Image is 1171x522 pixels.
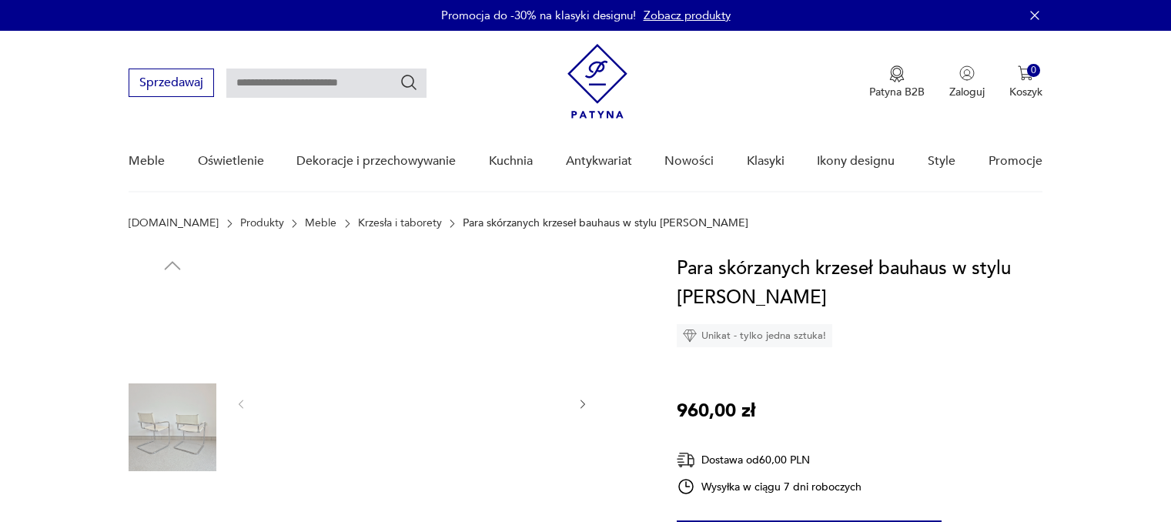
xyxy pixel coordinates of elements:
h1: Para skórzanych krzeseł bauhaus w stylu [PERSON_NAME] [677,254,1042,313]
a: [DOMAIN_NAME] [129,217,219,229]
img: Ikona diamentu [683,329,697,343]
a: Style [928,132,955,191]
div: Wysyłka w ciągu 7 dni roboczych [677,477,862,496]
button: 0Koszyk [1009,65,1042,99]
a: Klasyki [747,132,785,191]
img: Ikona dostawy [677,450,695,470]
button: Sprzedawaj [129,69,214,97]
a: Produkty [240,217,284,229]
img: Zdjęcie produktu Para skórzanych krzeseł bauhaus w stylu Marcel Breuer [129,285,216,373]
a: Ikona medaluPatyna B2B [869,65,925,99]
a: Antykwariat [566,132,632,191]
p: Para skórzanych krzeseł bauhaus w stylu [PERSON_NAME] [463,217,748,229]
a: Oświetlenie [198,132,264,191]
p: Patyna B2B [869,85,925,99]
button: Zaloguj [949,65,985,99]
p: Zaloguj [949,85,985,99]
img: Ikona medalu [889,65,905,82]
button: Patyna B2B [869,65,925,99]
a: Krzesła i taborety [358,217,442,229]
div: Unikat - tylko jedna sztuka! [677,324,832,347]
a: Meble [129,132,165,191]
a: Nowości [664,132,714,191]
p: 960,00 zł [677,397,755,426]
a: Meble [305,217,336,229]
p: Koszyk [1009,85,1042,99]
a: Sprzedawaj [129,79,214,89]
div: 0 [1027,64,1040,77]
a: Kuchnia [489,132,533,191]
button: Szukaj [400,73,418,92]
a: Promocje [989,132,1042,191]
img: Ikona koszyka [1018,65,1033,81]
img: Zdjęcie produktu Para skórzanych krzeseł bauhaus w stylu Marcel Breuer [129,383,216,471]
p: Promocja do -30% na klasyki designu! [441,8,636,23]
a: Zobacz produkty [644,8,731,23]
a: Ikony designu [817,132,895,191]
div: Dostawa od 60,00 PLN [677,450,862,470]
a: Dekoracje i przechowywanie [296,132,456,191]
img: Patyna - sklep z meblami i dekoracjami vintage [567,44,627,119]
img: Ikonka użytkownika [959,65,975,81]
